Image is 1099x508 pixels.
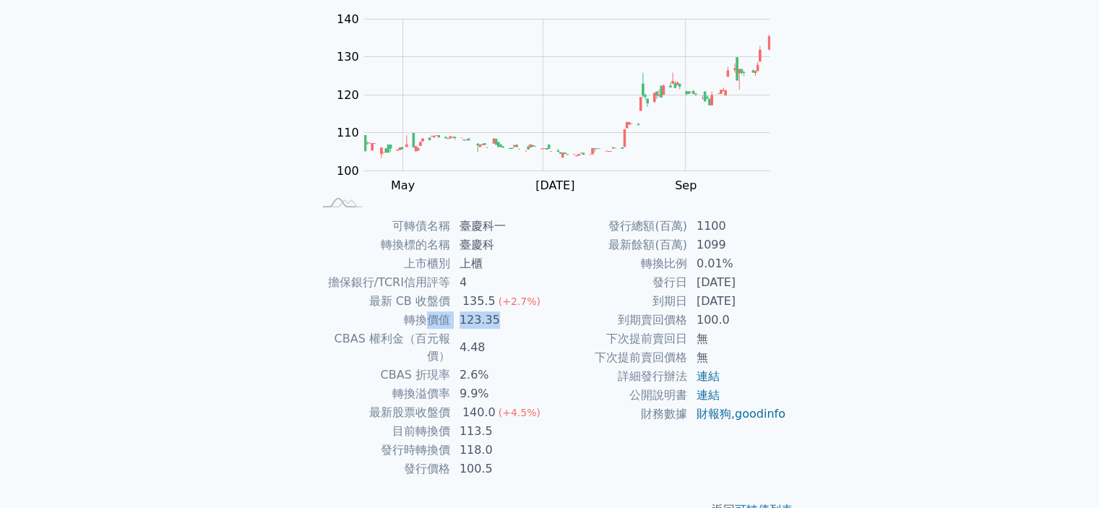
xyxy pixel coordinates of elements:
td: 下次提前賣回日 [550,330,688,348]
td: 詳細發行辦法 [550,367,688,386]
td: , [688,405,787,423]
a: 連結 [697,388,720,402]
tspan: Sep [675,178,697,191]
tspan: May [391,178,415,191]
tspan: [DATE] [535,178,574,191]
td: 轉換溢價率 [313,384,451,403]
a: 連結 [697,369,720,383]
td: 118.0 [451,441,550,460]
td: 發行時轉換價 [313,441,451,460]
span: (+4.5%) [499,407,540,418]
td: 發行價格 [313,460,451,478]
td: 無 [688,348,787,367]
td: 轉換比例 [550,254,688,273]
tspan: 100 [337,163,359,177]
iframe: Chat Widget [1027,439,1099,508]
td: 最新 CB 收盤價 [313,292,451,311]
g: Chart [329,12,791,191]
tspan: 140 [337,12,359,25]
td: 4 [451,273,550,292]
td: 113.5 [451,422,550,441]
td: 9.9% [451,384,550,403]
td: 無 [688,330,787,348]
td: 最新餘額(百萬) [550,236,688,254]
td: 發行總額(百萬) [550,217,688,236]
td: 1100 [688,217,787,236]
td: 4.48 [451,330,550,366]
td: 轉換價值 [313,311,451,330]
td: 可轉債名稱 [313,217,451,236]
td: 上市櫃別 [313,254,451,273]
td: 擔保銀行/TCRI信用評等 [313,273,451,292]
td: 目前轉換價 [313,422,451,441]
td: 1099 [688,236,787,254]
td: 轉換標的名稱 [313,236,451,254]
td: 0.01% [688,254,787,273]
td: 100.5 [451,460,550,478]
a: goodinfo [735,407,785,421]
td: 到期日 [550,292,688,311]
td: CBAS 折現率 [313,366,451,384]
tspan: 120 [337,87,359,101]
tspan: 130 [337,50,359,64]
td: 臺慶科一 [451,217,550,236]
td: [DATE] [688,292,787,311]
td: 上櫃 [451,254,550,273]
td: 2.6% [451,366,550,384]
td: 100.0 [688,311,787,330]
td: [DATE] [688,273,787,292]
tspan: 110 [337,126,359,139]
td: 下次提前賣回價格 [550,348,688,367]
div: 135.5 [460,293,499,310]
td: 到期賣回價格 [550,311,688,330]
div: 140.0 [460,404,499,421]
td: 財務數據 [550,405,688,423]
td: 發行日 [550,273,688,292]
td: 臺慶科 [451,236,550,254]
td: CBAS 權利金（百元報價） [313,330,451,366]
a: 財報狗 [697,407,731,421]
td: 最新股票收盤價 [313,403,451,422]
div: 聊天小工具 [1027,439,1099,508]
td: 123.35 [451,311,550,330]
span: (+2.7%) [499,296,540,307]
td: 公開說明書 [550,386,688,405]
